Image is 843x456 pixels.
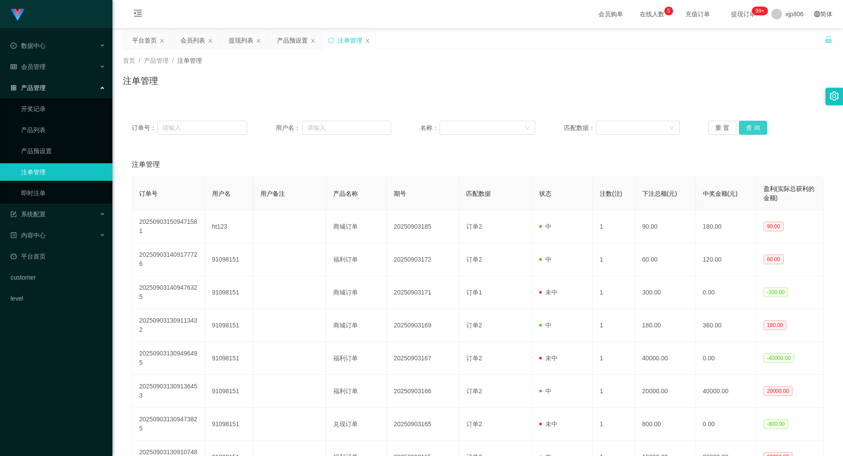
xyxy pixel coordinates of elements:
[525,125,530,131] i: 图标: down
[539,355,558,362] span: 未中
[829,91,839,101] i: 图标: setting
[276,123,302,133] span: 用户名：
[539,190,551,197] span: 状态
[387,276,460,309] td: 20250903171
[664,7,673,15] sup: 5
[696,210,757,243] td: 180.00
[466,190,491,197] span: 匹配数据
[696,243,757,276] td: 120.00
[21,142,105,160] a: 产品预设置
[11,211,46,218] span: 系统配置
[208,38,213,43] i: 图标: close
[764,419,789,429] span: -800.00
[696,342,757,375] td: 0.00
[256,38,261,43] i: 图标: close
[123,0,153,29] i: 图标: menu-fold
[420,123,440,133] span: 名称：
[326,276,387,309] td: 商城订单
[387,309,460,342] td: 20250903169
[277,32,308,49] div: 产品预设置
[635,276,696,309] td: 300.00
[139,190,158,197] span: 订单号
[539,223,551,230] span: 中
[11,211,17,217] i: 图标: form
[727,11,760,17] span: 提现订单
[635,408,696,441] td: 800.00
[326,210,387,243] td: 商城订单
[635,11,669,17] span: 在线人数
[11,85,17,91] i: 图标: appstore-o
[466,420,482,427] span: 订单2
[157,121,247,135] input: 请输入
[132,243,205,276] td: 202509031409177726
[123,57,135,64] span: 首页
[669,125,674,131] i: 图标: down
[11,232,46,239] span: 内容中心
[21,121,105,139] a: 产品列表
[326,375,387,408] td: 福利订单
[696,276,757,309] td: 0.00
[177,57,202,64] span: 注单管理
[205,342,253,375] td: 91098151
[387,375,460,408] td: 20250903166
[564,123,596,133] span: 匹配数据：
[139,57,140,64] span: /
[764,320,787,330] span: 180.00
[387,243,460,276] td: 20250903172
[310,38,316,43] i: 图标: close
[600,190,622,197] span: 注数(注)
[11,43,17,49] i: 图标: check-circle-o
[539,420,558,427] span: 未中
[825,36,832,43] i: 图标: unlock
[752,7,768,15] sup: 259
[764,255,784,264] span: 60.00
[387,342,460,375] td: 20250903167
[326,342,387,375] td: 福利订单
[21,100,105,118] a: 开奖记录
[642,190,677,197] span: 下注总额(元)
[326,309,387,342] td: 商城订单
[326,243,387,276] td: 福利订单
[635,243,696,276] td: 60.00
[635,342,696,375] td: 40000.00
[260,190,285,197] span: 用户备注
[703,190,738,197] span: 中奖金额(元)
[172,57,174,64] span: /
[365,38,370,43] i: 图标: close
[132,408,205,441] td: 202509031309473825
[539,256,551,263] span: 中
[593,309,635,342] td: 1
[11,64,17,70] i: 图标: table
[593,276,635,309] td: 1
[466,289,482,296] span: 订单1
[681,11,714,17] span: 充值订单
[11,9,25,21] img: logo.9652507e.png
[229,32,253,49] div: 提现列表
[635,375,696,408] td: 20000.00
[205,276,253,309] td: 91098151
[21,184,105,202] a: 即时注单
[539,289,558,296] span: 未中
[593,375,635,408] td: 1
[764,185,815,201] span: 盈利(实际总获利的金额)
[205,243,253,276] td: 91098151
[132,159,160,170] span: 注单管理
[739,121,767,135] button: 查 询
[205,210,253,243] td: ht123
[466,355,482,362] span: 订单2
[11,269,105,286] a: customer
[328,37,334,43] i: 图标: sync
[593,408,635,441] td: 1
[132,309,205,342] td: 202509031309113432
[593,243,635,276] td: 1
[159,38,165,43] i: 图标: close
[667,7,670,15] p: 5
[21,163,105,181] a: 注单管理
[696,408,757,441] td: 0.00
[11,42,46,49] span: 数据中心
[466,322,482,329] span: 订单2
[338,32,362,49] div: 注单管理
[205,309,253,342] td: 91098151
[333,190,358,197] span: 产品名称
[132,32,157,49] div: 平台首页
